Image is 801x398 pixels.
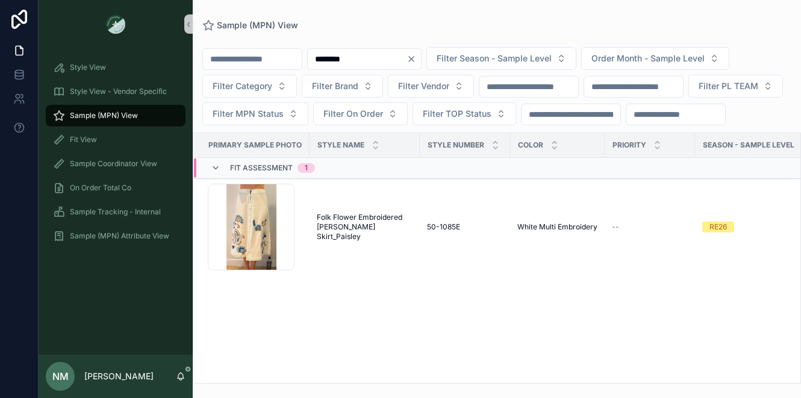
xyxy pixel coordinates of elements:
[427,222,503,232] a: 50-1085E
[313,102,408,125] button: Select Button
[202,75,297,98] button: Select Button
[46,153,185,175] a: Sample Coordinator View
[70,231,169,241] span: Sample (MPN) Attribute View
[70,111,138,120] span: Sample (MPN) View
[46,57,185,78] a: Style View
[423,108,491,120] span: Filter TOP Status
[106,14,125,34] img: App logo
[208,140,302,150] span: PRIMARY SAMPLE PHOTO
[317,213,413,241] a: Folk Flower Embroidered [PERSON_NAME] Skirt_Paisley
[46,177,185,199] a: On Order Total Co
[213,80,272,92] span: Filter Category
[437,52,552,64] span: Filter Season - Sample Level
[703,140,794,150] span: Season - Sample Level
[202,102,308,125] button: Select Button
[427,222,460,232] span: 50-1085E
[302,75,383,98] button: Select Button
[388,75,474,98] button: Select Button
[413,102,516,125] button: Select Button
[230,163,293,173] span: Fit Assessment
[581,47,729,70] button: Select Button
[70,135,97,145] span: Fit View
[305,163,308,173] div: 1
[517,222,597,232] a: White Multi Embroidery
[46,81,185,102] a: Style View - Vendor Specific
[398,80,449,92] span: Filter Vendor
[317,140,364,150] span: Style Name
[46,225,185,247] a: Sample (MPN) Attribute View
[70,63,106,72] span: Style View
[699,80,758,92] span: Filter PL TEAM
[688,75,783,98] button: Select Button
[202,19,298,31] a: Sample (MPN) View
[46,105,185,126] a: Sample (MPN) View
[217,19,298,31] span: Sample (MPN) View
[84,370,154,382] p: [PERSON_NAME]
[70,159,157,169] span: Sample Coordinator View
[52,369,69,384] span: NM
[407,54,421,64] button: Clear
[323,108,383,120] span: Filter On Order
[426,47,576,70] button: Select Button
[70,183,131,193] span: On Order Total Co
[612,222,688,232] a: --
[709,222,727,232] div: RE26
[39,48,193,263] div: scrollable content
[46,129,185,151] a: Fit View
[591,52,705,64] span: Order Month - Sample Level
[70,87,167,96] span: Style View - Vendor Specific
[612,222,619,232] span: --
[70,207,161,217] span: Sample Tracking - Internal
[213,108,284,120] span: Filter MPN Status
[518,140,543,150] span: Color
[612,140,646,150] span: PRIORITY
[312,80,358,92] span: Filter Brand
[46,201,185,223] a: Sample Tracking - Internal
[428,140,484,150] span: Style Number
